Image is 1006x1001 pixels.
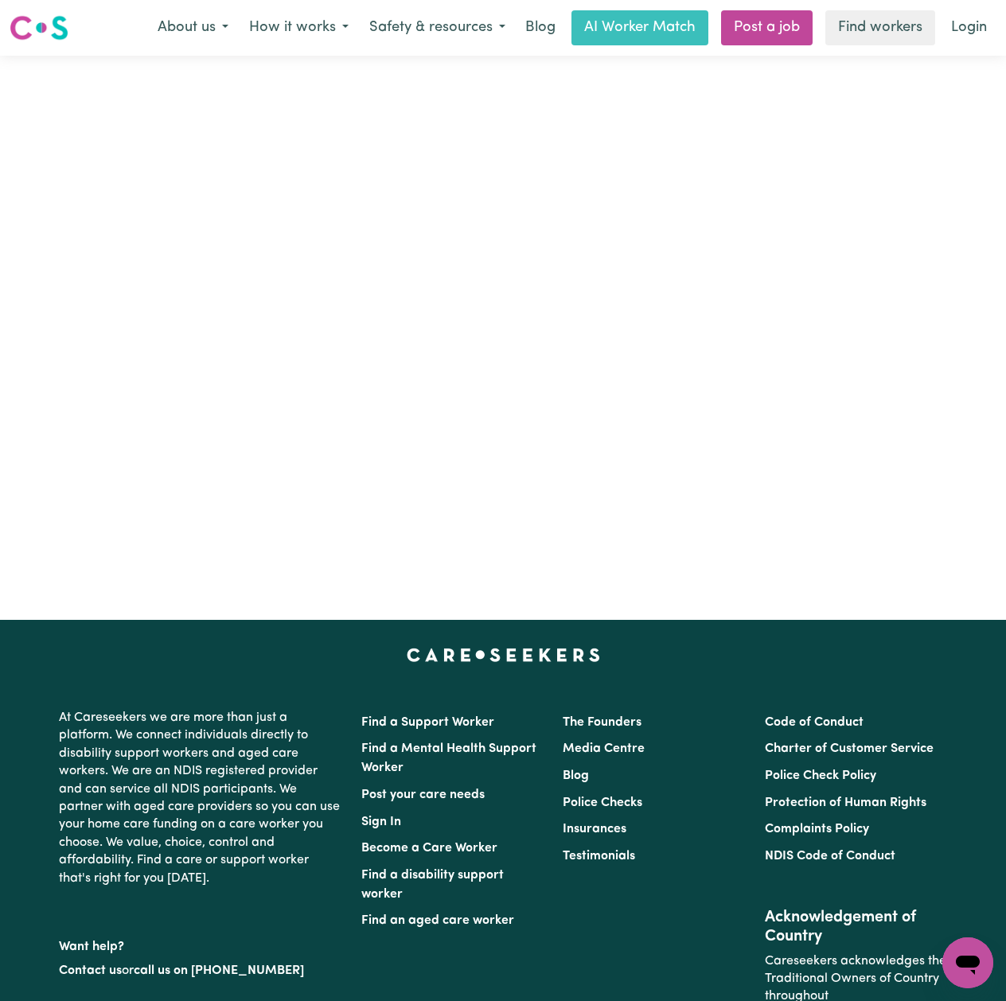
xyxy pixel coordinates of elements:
a: The Founders [563,716,641,729]
a: Post a job [721,10,813,45]
a: Find a Mental Health Support Worker [361,742,536,774]
a: Find workers [825,10,935,45]
a: Testimonials [563,850,635,863]
a: NDIS Code of Conduct [765,850,895,863]
p: At Careseekers we are more than just a platform. We connect individuals directly to disability su... [59,703,342,894]
a: Careseekers home page [407,649,600,661]
iframe: Button to launch messaging window [942,937,993,988]
a: Media Centre [563,742,645,755]
a: Sign In [361,816,401,828]
a: Contact us [59,964,122,977]
a: Find a Support Worker [361,716,494,729]
a: Complaints Policy [765,823,869,835]
a: Code of Conduct [765,716,864,729]
a: Find a disability support worker [361,869,504,901]
a: Protection of Human Rights [765,797,926,809]
p: Want help? [59,932,342,956]
a: Blog [516,10,565,45]
a: Login [942,10,996,45]
p: or [59,956,342,986]
a: Find an aged care worker [361,914,514,927]
a: Blog [563,769,589,782]
a: AI Worker Match [571,10,708,45]
a: Become a Care Worker [361,842,497,855]
button: About us [147,11,239,45]
a: Charter of Customer Service [765,742,934,755]
a: call us on [PHONE_NUMBER] [134,964,304,977]
a: Insurances [563,823,626,835]
button: Safety & resources [359,11,516,45]
a: Police Check Policy [765,769,876,782]
h2: Acknowledgement of Country [765,908,947,946]
a: Careseekers logo [10,10,68,46]
a: Post your care needs [361,789,485,801]
a: Police Checks [563,797,642,809]
img: Careseekers logo [10,14,68,42]
button: How it works [239,11,359,45]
